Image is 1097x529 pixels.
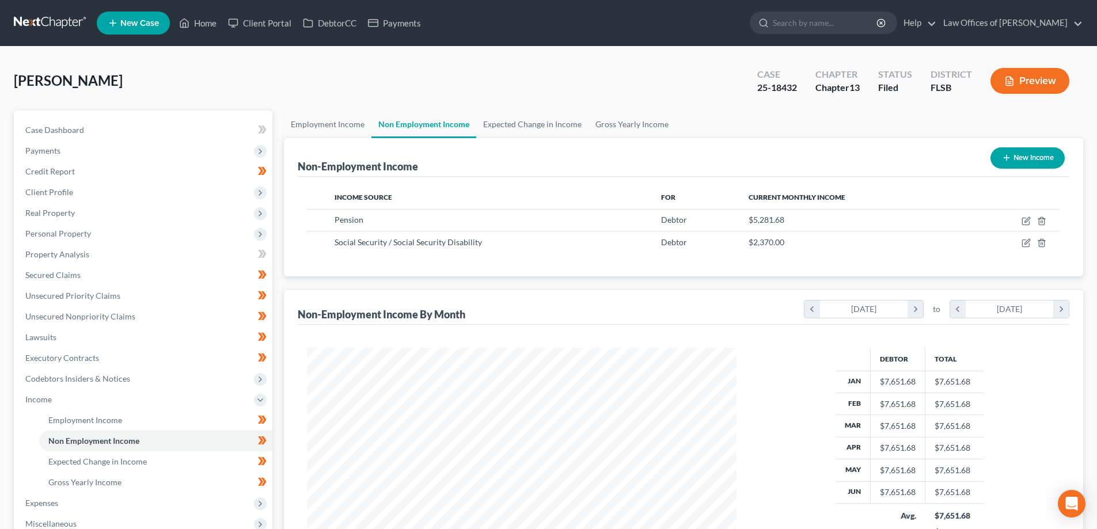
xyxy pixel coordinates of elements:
a: Gross Yearly Income [39,472,272,493]
div: [DATE] [820,300,908,318]
td: $7,651.68 [925,437,984,459]
span: Income Source [335,193,392,201]
span: For [661,193,675,201]
th: Mar [836,415,871,437]
a: Property Analysis [16,244,272,265]
input: Search by name... [773,12,878,33]
a: Help [898,13,936,33]
div: Status [878,68,912,81]
span: Unsecured Nonpriority Claims [25,311,135,321]
span: Social Security / Social Security Disability [335,237,482,247]
span: $5,281.68 [749,215,784,224]
span: Property Analysis [25,249,89,259]
a: Home [173,13,222,33]
div: District [931,68,972,81]
i: chevron_right [908,300,923,318]
div: $7,651.68 [880,465,916,476]
div: [DATE] [966,300,1054,318]
span: Unsecured Priority Claims [25,291,120,300]
a: Lawsuits [16,327,272,348]
a: DebtorCC [297,13,362,33]
span: Gross Yearly Income [48,477,122,487]
th: Total [925,348,984,371]
div: Filed [878,81,912,94]
a: Unsecured Priority Claims [16,286,272,306]
span: Real Property [25,208,75,218]
span: Expenses [25,498,58,508]
th: Feb [836,393,871,414]
div: 25-18432 [757,81,797,94]
span: Miscellaneous [25,519,77,528]
span: Personal Property [25,229,91,238]
td: $7,651.68 [925,371,984,393]
th: Debtor [871,348,925,371]
button: Preview [990,68,1069,94]
span: Secured Claims [25,270,81,280]
span: Non Employment Income [48,436,139,446]
th: Jun [836,481,871,503]
div: $7,651.68 [935,510,975,522]
th: Jan [836,371,871,393]
span: Current Monthly Income [749,193,845,201]
a: Employment Income [284,111,371,138]
span: 13 [849,82,860,93]
span: Client Profile [25,187,73,197]
th: Apr [836,437,871,459]
i: chevron_left [950,300,966,318]
div: Case [757,68,797,81]
a: Expected Change in Income [476,111,589,138]
span: Expected Change in Income [48,456,147,466]
td: $7,651.68 [925,481,984,503]
div: $7,651.68 [880,398,916,410]
div: Non-Employment Income [298,159,418,173]
td: $7,651.68 [925,393,984,414]
a: Gross Yearly Income [589,111,675,138]
div: Chapter [815,81,860,94]
span: Case Dashboard [25,125,84,135]
span: Debtor [661,215,687,224]
div: $7,651.68 [880,486,916,498]
span: [PERSON_NAME] [14,72,123,89]
th: May [836,459,871,481]
a: Unsecured Nonpriority Claims [16,306,272,327]
span: Lawsuits [25,332,56,342]
a: Case Dashboard [16,120,272,140]
span: $2,370.00 [749,237,784,247]
div: Chapter [815,68,860,81]
span: Executory Contracts [25,353,99,363]
a: Law Offices of [PERSON_NAME] [937,13,1083,33]
div: $7,651.68 [880,442,916,454]
div: Avg. [880,510,916,522]
span: Pension [335,215,363,224]
a: Non Employment Income [371,111,476,138]
button: New Income [990,147,1065,169]
div: FLSB [931,81,972,94]
a: Non Employment Income [39,431,272,451]
a: Payments [362,13,427,33]
a: Secured Claims [16,265,272,286]
a: Employment Income [39,410,272,431]
a: Executory Contracts [16,348,272,368]
a: Credit Report [16,161,272,182]
span: Debtor [661,237,687,247]
div: Open Intercom Messenger [1058,490,1085,517]
span: Employment Income [48,415,122,425]
td: $7,651.68 [925,459,984,481]
div: $7,651.68 [880,420,916,432]
span: Payments [25,146,60,155]
div: $7,651.68 [880,376,916,387]
span: Credit Report [25,166,75,176]
a: Client Portal [222,13,297,33]
span: Codebtors Insiders & Notices [25,374,130,383]
span: to [933,303,940,315]
td: $7,651.68 [925,415,984,437]
i: chevron_right [1053,300,1069,318]
a: Expected Change in Income [39,451,272,472]
i: chevron_left [804,300,820,318]
div: Non-Employment Income By Month [298,307,465,321]
span: New Case [120,19,159,28]
span: Income [25,394,52,404]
